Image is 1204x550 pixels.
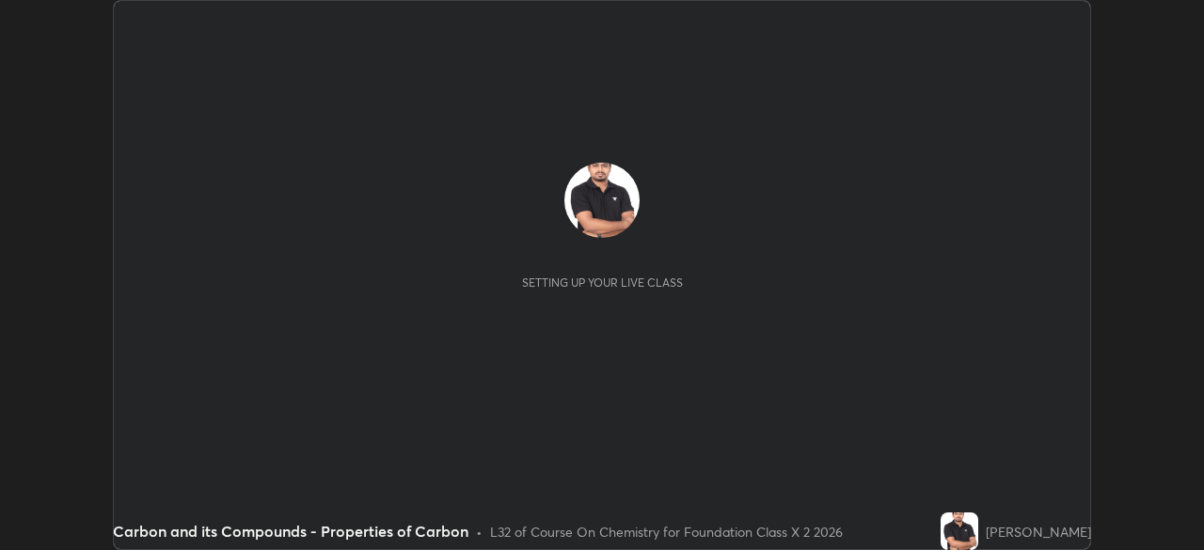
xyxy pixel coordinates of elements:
div: • [476,522,483,542]
div: L32 of Course On Chemistry for Foundation Class X 2 2026 [490,522,843,542]
div: Carbon and its Compounds - Properties of Carbon [113,520,468,542]
img: 5fba970c85c7484fbef5fa1617cbed6b.jpg [941,512,978,550]
img: 5fba970c85c7484fbef5fa1617cbed6b.jpg [564,163,640,238]
div: Setting up your live class [522,275,683,290]
div: [PERSON_NAME] [986,522,1091,542]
